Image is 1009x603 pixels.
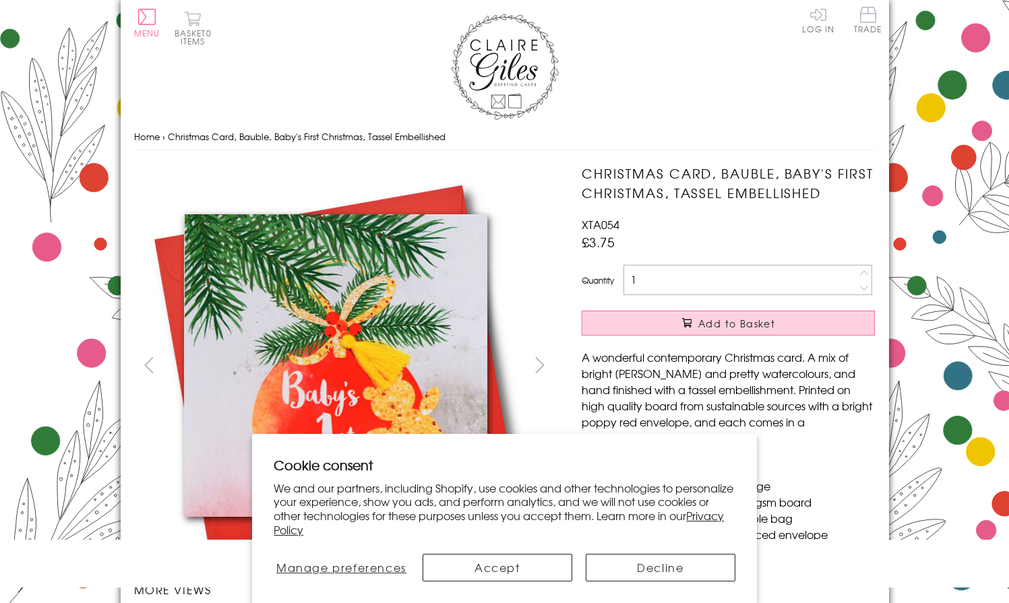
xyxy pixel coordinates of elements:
img: Claire Giles Greetings Cards [451,13,559,120]
button: Menu [134,9,160,37]
a: Log In [802,7,834,33]
a: Home [134,130,160,143]
span: Trade [854,7,882,33]
a: Trade [854,7,882,36]
button: prev [134,350,164,380]
button: Accept [423,554,572,581]
span: £3.75 [582,232,615,251]
nav: breadcrumbs [134,123,876,151]
a: Privacy Policy [274,507,724,538]
span: Menu [134,27,160,39]
p: A wonderful contemporary Christmas card. A mix of bright [PERSON_NAME] and pretty watercolours, a... [582,349,875,446]
span: XTA054 [582,216,619,232]
label: Quantity [582,274,614,286]
h1: Christmas Card, Bauble, Baby's First Christmas, Tassel Embellished [582,164,875,203]
button: next [524,350,555,380]
button: Decline [586,554,735,581]
img: Christmas Card, Bauble, Baby's First Christmas, Tassel Embellished [555,164,959,568]
span: › [162,130,165,143]
span: Christmas Card, Bauble, Baby's First Christmas, Tassel Embellished [168,130,446,143]
span: 0 items [181,27,212,47]
button: Add to Basket [582,311,875,336]
p: We and our partners, including Shopify, use cookies and other technologies to personalize your ex... [274,481,735,537]
h2: Cookie consent [274,455,735,474]
span: Manage preferences [276,559,406,575]
h3: More views [134,581,555,598]
img: Christmas Card, Bauble, Baby's First Christmas, Tassel Embellished [133,164,538,567]
button: Basket0 items [175,11,212,45]
span: Add to Basket [698,317,775,330]
button: Manage preferences [274,554,408,581]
